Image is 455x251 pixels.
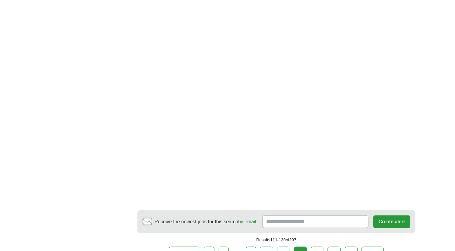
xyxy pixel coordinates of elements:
div: Results of [137,233,415,246]
span: 111-120 [270,237,286,242]
button: Create alert [373,215,410,228]
span: 297 [289,237,296,242]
